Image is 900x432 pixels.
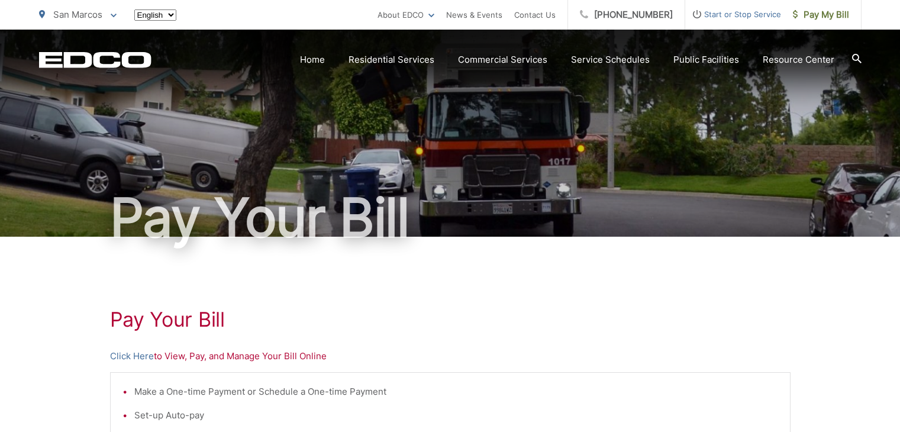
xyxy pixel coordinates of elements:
select: Select a language [134,9,176,21]
a: News & Events [446,8,502,22]
a: Contact Us [514,8,556,22]
a: Residential Services [349,53,434,67]
p: to View, Pay, and Manage Your Bill Online [110,349,791,363]
h1: Pay Your Bill [39,188,862,247]
h1: Pay Your Bill [110,308,791,331]
a: About EDCO [378,8,434,22]
a: EDCD logo. Return to the homepage. [39,51,151,68]
li: Set-up Auto-pay [134,408,778,423]
a: Public Facilities [673,53,739,67]
a: Home [300,53,325,67]
a: Commercial Services [458,53,547,67]
a: Click Here [110,349,154,363]
span: Pay My Bill [793,8,849,22]
a: Service Schedules [571,53,650,67]
li: Make a One-time Payment or Schedule a One-time Payment [134,385,778,399]
a: Resource Center [763,53,834,67]
span: San Marcos [53,9,102,20]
